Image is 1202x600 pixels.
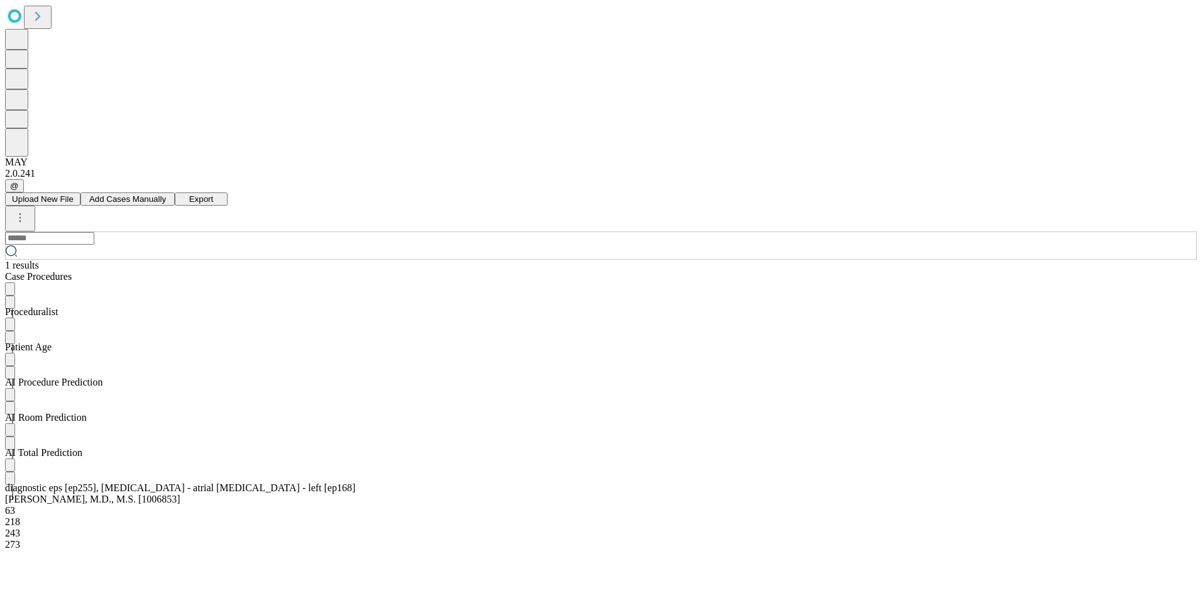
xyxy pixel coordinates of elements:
[5,342,52,352] span: Patient Age
[5,168,1197,179] div: 2.0.241
[5,192,80,206] button: Upload New File
[5,353,15,366] button: Sort
[5,482,1079,494] div: diagnostic eps [ep255], [MEDICAL_DATA] - atrial [MEDICAL_DATA] - left [ep168]
[5,505,1079,516] div: 63
[5,539,20,550] span: 273
[5,447,82,458] span: Includes set-up, patient in-room to patient out-of-room, and clean-up
[5,271,72,282] span: Scheduled procedures
[5,494,1079,505] div: [PERSON_NAME], M.D., M.S. [1006853]
[5,388,15,401] button: Sort
[5,296,15,309] button: Menu
[5,436,15,450] button: Menu
[175,193,228,204] a: Export
[5,412,87,423] span: Patient in room to patient out of room
[5,260,39,270] span: 1 results
[5,179,24,192] button: @
[5,472,15,485] button: Menu
[89,194,166,204] span: Add Cases Manually
[5,206,35,231] button: kebab-menu
[10,181,19,191] span: @
[5,516,20,527] span: 218
[80,192,175,206] button: Add Cases Manually
[5,282,15,296] button: Sort
[12,194,74,204] span: Upload New File
[189,194,214,204] span: Export
[175,192,228,206] button: Export
[5,458,15,472] button: Sort
[5,157,1197,168] div: MAY
[5,306,58,317] span: Proceduralist
[5,331,15,344] button: Menu
[5,366,15,379] button: Menu
[5,401,15,414] button: Menu
[5,423,15,436] button: Sort
[5,318,15,331] button: Sort
[5,377,103,387] span: Time-out to extubation/pocket closure
[5,528,20,538] span: 243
